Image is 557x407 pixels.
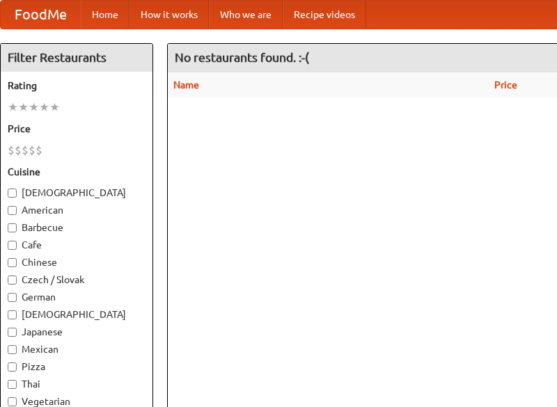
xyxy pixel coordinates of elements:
label: Mexican [8,342,146,356]
label: Cafe [8,238,146,252]
li: $ [36,143,42,158]
label: Barbecue [8,221,146,234]
label: Thai [8,377,146,391]
li: ★ [39,99,49,115]
input: Barbecue [8,223,17,232]
li: $ [8,143,15,158]
a: Home [81,1,130,29]
input: Pizza [8,362,17,372]
ng-pluralize: No restaurants found. :-( [175,51,309,64]
li: $ [22,143,29,158]
a: FoodMe [1,1,81,29]
li: $ [29,143,36,158]
input: German [8,293,17,302]
label: Japanese [8,325,146,339]
input: Cafe [8,241,17,250]
input: Japanese [8,328,17,337]
label: Czech / Slovak [8,273,146,287]
label: Chinese [8,255,146,269]
a: Who we are [209,1,283,29]
a: Price [494,79,517,90]
li: ★ [29,99,39,115]
label: German [8,290,146,304]
a: Recipe videos [283,1,366,29]
h5: Price [8,122,146,136]
h4: Filter Restaurants [1,44,152,72]
input: Chinese [8,258,17,267]
li: ★ [8,99,18,115]
label: [DEMOGRAPHIC_DATA] [8,308,146,321]
li: ★ [18,99,29,115]
a: Name [173,79,199,90]
label: American [8,203,146,217]
input: Thai [8,380,17,389]
h5: Rating [8,79,146,93]
li: $ [15,143,22,158]
h5: Cuisine [8,165,146,179]
li: ★ [49,99,60,115]
input: [DEMOGRAPHIC_DATA] [8,189,17,198]
input: [DEMOGRAPHIC_DATA] [8,310,17,319]
label: [DEMOGRAPHIC_DATA] [8,186,146,200]
input: American [8,206,17,215]
input: Vegetarian [8,397,17,406]
input: Czech / Slovak [8,276,17,285]
label: Pizza [8,360,146,374]
a: How it works [130,1,209,29]
input: Mexican [8,345,17,354]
